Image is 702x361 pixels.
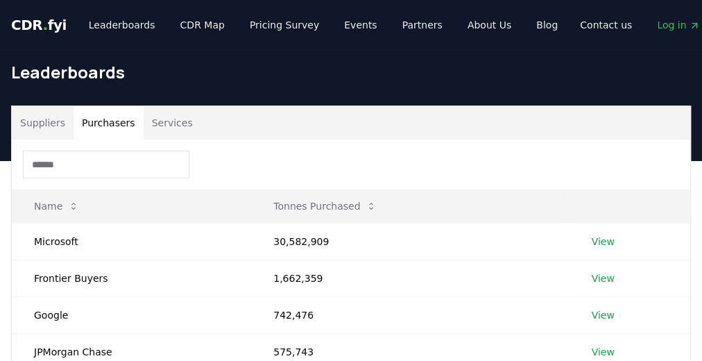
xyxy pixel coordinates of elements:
[12,106,74,140] button: Suppliers
[74,106,144,140] button: Purchasers
[333,12,388,37] a: Events
[11,15,67,35] a: CDR.fyi
[144,106,201,140] button: Services
[591,345,614,359] a: View
[12,223,251,260] td: Microsoft
[169,12,236,37] a: CDR Map
[569,12,643,37] a: Contact us
[591,271,614,285] a: View
[391,12,454,37] a: Partners
[78,12,166,37] a: Leaderboards
[591,235,614,249] a: View
[78,12,569,37] nav: Main
[12,260,251,296] td: Frontier Buyers
[262,192,388,220] button: Tonnes Purchased
[12,296,251,333] td: Google
[251,260,569,296] td: 1,662,359
[43,17,48,33] span: .
[525,12,569,37] a: Blog
[591,308,614,322] a: View
[11,17,67,33] span: CDR fyi
[456,12,522,37] a: About Us
[239,12,330,37] a: Pricing Survey
[251,223,569,260] td: 30,582,909
[23,192,90,220] button: Name
[11,61,691,83] h1: Leaderboards
[251,296,569,333] td: 742,476
[657,18,700,32] span: Log in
